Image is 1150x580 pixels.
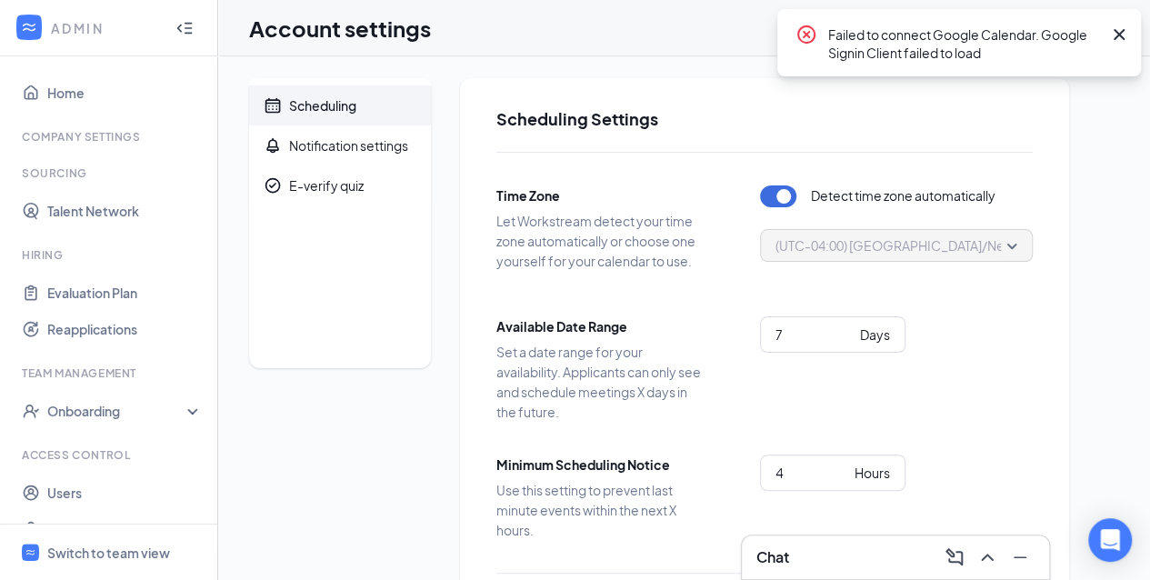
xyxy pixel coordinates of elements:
[47,275,203,311] a: Evaluation Plan
[22,365,199,381] div: Team Management
[496,342,705,422] span: Set a date range for your availability. Applicants can only see and schedule meetings X days in t...
[47,475,203,511] a: Users
[25,546,36,558] svg: WorkstreamLogo
[20,18,38,36] svg: WorkstreamLogo
[496,211,705,271] span: Let Workstream detect your time zone automatically or choose one yourself for your calendar to use.
[1005,543,1035,572] button: Minimize
[496,455,705,475] span: Minimum Scheduling Notice
[51,19,159,37] div: ADMIN
[855,463,890,483] div: Hours
[496,316,705,336] span: Available Date Range
[973,543,1002,572] button: ChevronUp
[22,447,199,463] div: Access control
[47,311,203,347] a: Reapplications
[976,546,998,568] svg: ChevronUp
[249,125,431,165] a: BellNotification settings
[47,193,203,229] a: Talent Network
[175,19,194,37] svg: Collapse
[22,247,199,263] div: Hiring
[1009,546,1031,568] svg: Minimize
[811,185,995,207] span: Detect time zone automatically
[496,185,705,205] span: Time Zone
[47,402,187,420] div: Onboarding
[944,546,965,568] svg: ComposeMessage
[289,96,356,115] div: Scheduling
[1088,518,1132,562] div: Open Intercom Messenger
[249,85,431,125] a: CalendarScheduling
[756,547,789,567] h3: Chat
[22,402,40,420] svg: UserCheck
[47,511,203,547] a: Roles and Permissions
[289,176,364,195] div: E-verify quiz
[47,544,170,562] div: Switch to team view
[795,24,817,45] svg: CrossCircle
[289,136,408,155] div: Notification settings
[940,543,969,572] button: ComposeMessage
[828,24,1101,62] div: Failed to connect Google Calendar. Google Signin Client failed to load
[860,325,890,345] div: Days
[22,165,199,181] div: Sourcing
[1108,24,1130,45] svg: Cross
[496,480,705,540] span: Use this setting to prevent last minute events within the next X hours.
[264,96,282,115] svg: Calendar
[264,136,282,155] svg: Bell
[47,75,203,111] a: Home
[264,176,282,195] svg: CheckmarkCircle
[775,232,1136,259] span: (UTC-04:00) [GEOGRAPHIC_DATA]/New_York - Eastern Time
[496,107,1033,130] h2: Scheduling Settings
[249,13,431,44] h1: Account settings
[249,165,431,205] a: CheckmarkCircleE-verify quiz
[22,129,199,145] div: Company Settings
